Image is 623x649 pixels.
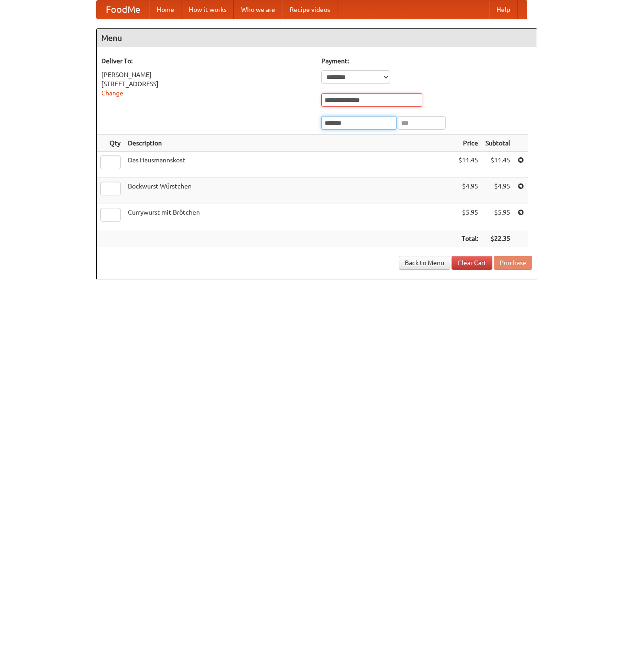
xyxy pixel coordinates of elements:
th: Qty [97,135,124,152]
a: Home [149,0,182,19]
h5: Deliver To: [101,56,312,66]
td: $4.95 [482,178,514,204]
a: Back to Menu [399,256,450,270]
th: Subtotal [482,135,514,152]
th: Description [124,135,455,152]
a: Change [101,89,123,97]
a: FoodMe [97,0,149,19]
h5: Payment: [321,56,532,66]
th: Price [455,135,482,152]
a: Clear Cart [452,256,492,270]
td: $11.45 [455,152,482,178]
td: Das Hausmannskost [124,152,455,178]
th: Total: [455,230,482,247]
h4: Menu [97,29,537,47]
td: Currywurst mit Brötchen [124,204,455,230]
td: $4.95 [455,178,482,204]
div: [PERSON_NAME] [101,70,312,79]
a: Who we are [234,0,282,19]
td: Bockwurst Würstchen [124,178,455,204]
th: $22.35 [482,230,514,247]
a: Help [489,0,518,19]
div: [STREET_ADDRESS] [101,79,312,89]
a: Recipe videos [282,0,337,19]
td: $5.95 [455,204,482,230]
button: Purchase [494,256,532,270]
td: $11.45 [482,152,514,178]
a: How it works [182,0,234,19]
td: $5.95 [482,204,514,230]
